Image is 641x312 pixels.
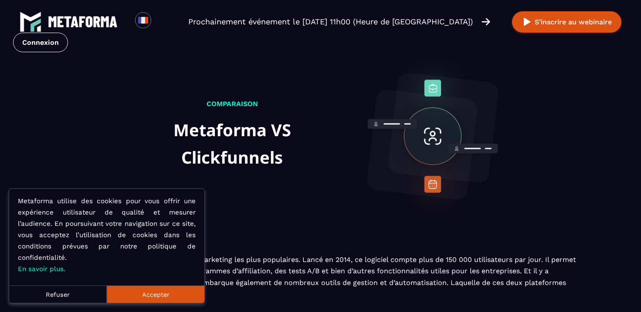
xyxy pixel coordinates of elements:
img: play [522,17,532,27]
p: Metaforma utilise des cookies pour vous offrir une expérience utilisateur de qualité et mesurer l... [18,195,196,275]
img: logo [48,16,118,27]
p: Comparaison [125,98,340,110]
p: ClickFunnels fait partie des plateformes marketing les plus populaires. Lancé en 2014, ce logicie... [59,254,582,300]
img: fr [138,15,149,26]
img: arrow-right [482,17,490,27]
img: logo [20,11,41,33]
input: Search for option [159,17,165,27]
h1: Metaforma VS Clickfunnels [125,116,340,171]
div: Search for option [151,12,173,31]
p: Prochainement événement le [DATE] 11h00 (Heure de [GEOGRAPHIC_DATA]) [188,16,473,28]
button: Accepter [107,285,204,303]
button: S’inscrire au webinaire [512,11,621,33]
img: evaluation-background [349,52,517,220]
a: Connexion [13,33,68,52]
button: Refuser [9,285,107,303]
a: En savoir plus. [18,265,65,273]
